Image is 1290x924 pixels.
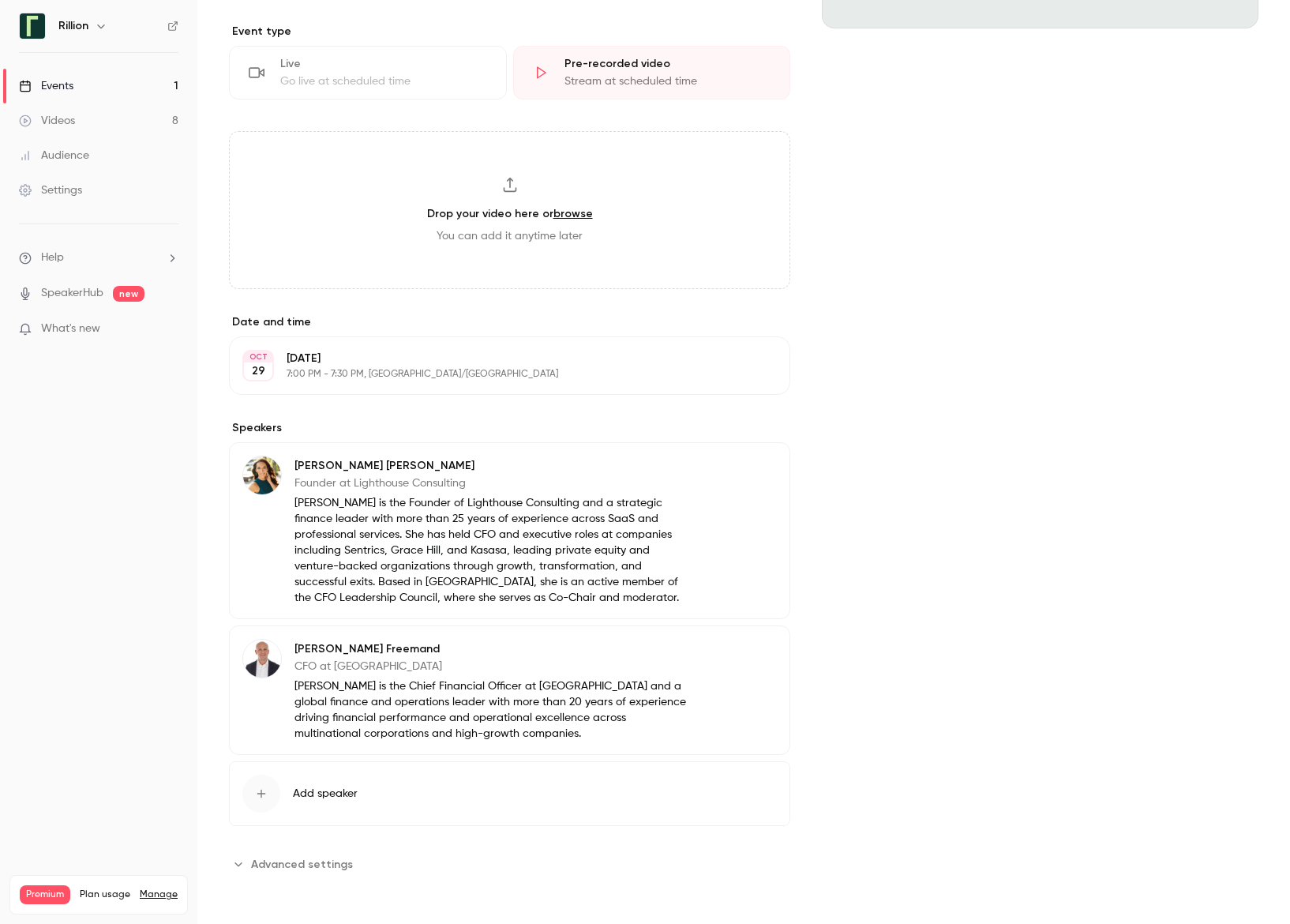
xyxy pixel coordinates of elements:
[287,368,707,381] p: 7:00 PM - 7:30 PM, [GEOGRAPHIC_DATA]/[GEOGRAPHIC_DATA]
[229,420,790,436] label: Speakers
[293,786,358,802] span: Add speaker
[280,56,487,72] div: Live
[243,640,281,678] img: Alexander J. Freemand
[294,678,688,742] p: [PERSON_NAME] is the Chief Financial Officer at [GEOGRAPHIC_DATA] and a global finance and operat...
[80,888,130,901] span: Plan usage
[252,363,265,379] p: 29
[251,856,353,873] span: Advanced settings
[427,205,593,222] h3: Drop your video here or
[229,851,790,877] section: Advanced settings
[19,113,75,129] div: Videos
[287,351,707,366] p: [DATE]
[41,285,103,302] a: SpeakerHub
[229,761,790,826] button: Add speaker
[229,314,790,330] label: Date and time
[244,351,272,362] div: OCT
[294,641,688,657] p: [PERSON_NAME] Freemand
[140,888,178,901] a: Manage
[19,182,82,198] div: Settings
[20,885,70,904] span: Premium
[294,659,688,674] p: CFO at [GEOGRAPHIC_DATA]
[113,286,144,302] span: new
[243,456,281,494] img: Amy Gililland Acosta
[229,851,362,877] button: Advanced settings
[229,625,790,755] div: Alexander J. Freemand[PERSON_NAME] FreemandCFO at [GEOGRAPHIC_DATA][PERSON_NAME] is the Chief Fin...
[553,207,593,220] a: browse
[41,250,64,266] span: Help
[280,73,487,89] div: Go live at scheduled time
[294,495,688,606] p: [PERSON_NAME] is the Founder of Lighthouse Consulting and a strategic finance leader with more th...
[229,442,790,619] div: Amy Gililland Acosta[PERSON_NAME] [PERSON_NAME]Founder at Lighthouse Consulting[PERSON_NAME] is t...
[41,321,100,337] span: What's new
[19,148,89,163] div: Audience
[437,228,583,244] span: You can add it anytime later
[20,13,45,39] img: Rillion
[159,322,178,336] iframe: Noticeable Trigger
[19,250,178,266] li: help-dropdown-opener
[229,24,790,39] p: Event type
[564,73,771,89] div: Stream at scheduled time
[294,458,688,474] p: [PERSON_NAME] [PERSON_NAME]
[229,46,507,100] div: LiveGo live at scheduled time
[564,56,771,72] div: Pre-recorded video
[19,78,73,94] div: Events
[513,46,791,100] div: Pre-recorded videoStream at scheduled time
[58,18,88,34] h6: Rillion
[294,475,688,491] p: Founder at Lighthouse Consulting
